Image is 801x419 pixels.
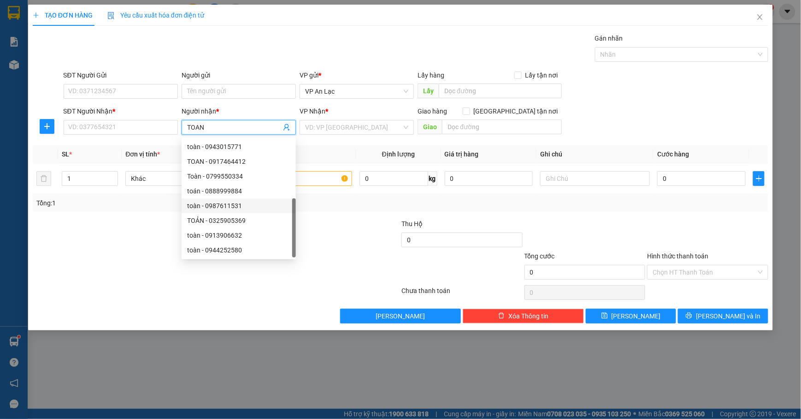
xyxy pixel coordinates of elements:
li: Hotline: 02839552959 [86,34,385,46]
div: toàn - 0944252580 [187,245,290,255]
span: Giao hàng [418,108,447,115]
div: SĐT Người Gửi [64,70,178,80]
span: VP Nhận [300,108,325,115]
span: delete [498,312,505,320]
span: SL [62,150,69,158]
div: toàn - 0987611531 [187,201,290,211]
div: SĐT Người Nhận [64,106,178,116]
span: Giá trị hàng [445,150,479,158]
label: Gán nhãn [595,35,623,42]
button: plus [753,171,765,186]
span: TẠO ĐƠN HÀNG [33,12,93,19]
input: Ghi Chú [540,171,650,186]
img: logo.jpg [12,12,58,58]
button: Close [747,5,773,30]
span: Lấy hàng [418,72,444,79]
span: Thu Hộ [401,220,423,227]
div: TOẢN - 0325905369 [182,213,296,228]
div: TOAN - 0917464412 [182,154,296,169]
button: [PERSON_NAME] [340,309,461,323]
b: GỬI : VP An Lạc [12,67,101,82]
input: 0 [445,171,533,186]
div: toàn - 0944252580 [182,243,296,257]
div: Toàn - 0799550334 [187,171,290,181]
div: toán - 0888999884 [187,186,290,196]
button: plus [40,119,54,134]
span: printer [686,312,692,320]
div: Chưa thanh toán [400,286,524,302]
div: toàn - 0943015771 [182,139,296,154]
span: Định lượng [382,150,415,158]
span: Lấy [418,84,439,98]
input: VD: Bàn, Ghế [242,171,352,186]
span: Đơn vị tính [125,150,160,158]
input: Dọc đường [442,120,561,134]
div: toán - 0888999884 [182,184,296,198]
span: close [756,13,764,21]
input: Dọc đường [439,84,561,98]
li: 26 Phó Cơ Điều, Phường 12 [86,23,385,34]
th: Ghi chú [536,145,654,163]
span: user-add [283,124,290,131]
span: Xóa Thông tin [508,311,548,321]
span: [PERSON_NAME] [376,311,425,321]
span: kg [428,171,437,186]
span: plus [33,12,39,18]
div: Toàn - 0799550334 [182,169,296,184]
span: VP An Lạc [305,84,408,98]
span: [PERSON_NAME] [612,311,661,321]
span: Lấy tận nơi [522,70,562,80]
span: Giao [418,120,442,134]
div: toàn - 0913906632 [187,230,290,240]
div: Tổng: 1 [36,198,310,208]
div: toàn - 0987611531 [182,198,296,213]
div: Người nhận [182,106,296,116]
span: Tổng cước [524,252,555,260]
label: Hình thức thanh toán [647,252,708,260]
span: [GEOGRAPHIC_DATA] tận nơi [470,106,562,116]
div: TOẢN - 0325905369 [187,215,290,226]
div: toàn - 0943015771 [187,142,290,152]
button: delete [36,171,51,186]
button: deleteXóa Thông tin [463,309,584,323]
div: VP gửi [300,70,414,80]
span: Khác [131,172,230,186]
span: Cước hàng [657,150,689,158]
div: Người gửi [182,70,296,80]
div: TOAN - 0917464412 [187,156,290,167]
button: printer[PERSON_NAME] và In [678,309,768,323]
button: save[PERSON_NAME] [586,309,676,323]
span: save [601,312,608,320]
span: Yêu cầu xuất hóa đơn điện tử [107,12,205,19]
div: toàn - 0913906632 [182,228,296,243]
img: icon [107,12,115,19]
span: [PERSON_NAME] và In [696,311,760,321]
span: plus [754,175,764,182]
span: plus [40,123,54,130]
